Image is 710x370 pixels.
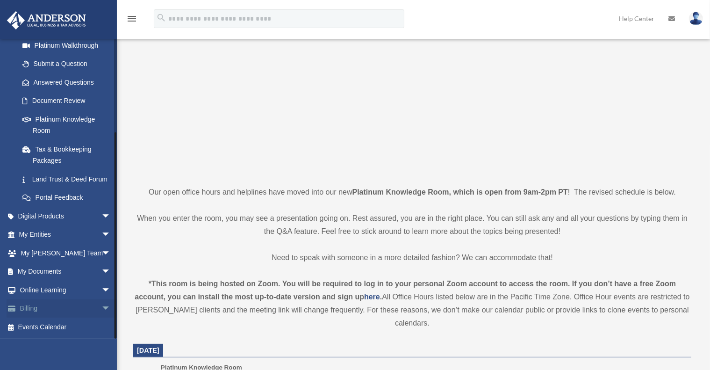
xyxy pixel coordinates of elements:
strong: . [380,293,382,301]
img: Anderson Advisors Platinum Portal [4,11,89,29]
a: Portal Feedback [13,189,125,207]
a: Submit a Question [13,55,125,73]
i: menu [126,13,137,24]
a: Platinum Walkthrough [13,36,125,55]
span: arrow_drop_down [101,299,120,319]
a: Online Learningarrow_drop_down [7,281,125,299]
strong: Platinum Knowledge Room, which is open from 9am-2pm PT [352,188,568,196]
a: Tax & Bookkeeping Packages [13,140,125,170]
a: Answered Questions [13,73,125,92]
p: Need to speak with someone in a more detailed fashion? We can accommodate that! [133,251,691,264]
a: My Entitiesarrow_drop_down [7,225,125,244]
iframe: 231110_Toby_KnowledgeRoom [272,10,552,168]
a: Digital Productsarrow_drop_down [7,207,125,225]
a: My Documentsarrow_drop_down [7,262,125,281]
a: Platinum Knowledge Room [13,110,120,140]
div: All Office Hours listed below are in the Pacific Time Zone. Office Hour events are restricted to ... [133,277,691,330]
a: menu [126,16,137,24]
a: Document Review [13,92,125,110]
a: Land Trust & Deed Forum [13,170,125,189]
i: search [156,13,166,23]
a: My [PERSON_NAME] Teamarrow_drop_down [7,244,125,262]
img: User Pic [689,12,703,25]
strong: *This room is being hosted on Zoom. You will be required to log in to your personal Zoom account ... [135,280,676,301]
span: arrow_drop_down [101,281,120,300]
a: Events Calendar [7,318,125,336]
p: When you enter the room, you may see a presentation going on. Rest assured, you are in the right ... [133,212,691,238]
a: here [364,293,380,301]
span: arrow_drop_down [101,262,120,282]
a: Billingarrow_drop_down [7,299,125,318]
span: arrow_drop_down [101,207,120,226]
span: arrow_drop_down [101,225,120,245]
p: Our open office hours and helplines have moved into our new ! The revised schedule is below. [133,186,691,199]
span: [DATE] [137,347,159,354]
span: arrow_drop_down [101,244,120,263]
